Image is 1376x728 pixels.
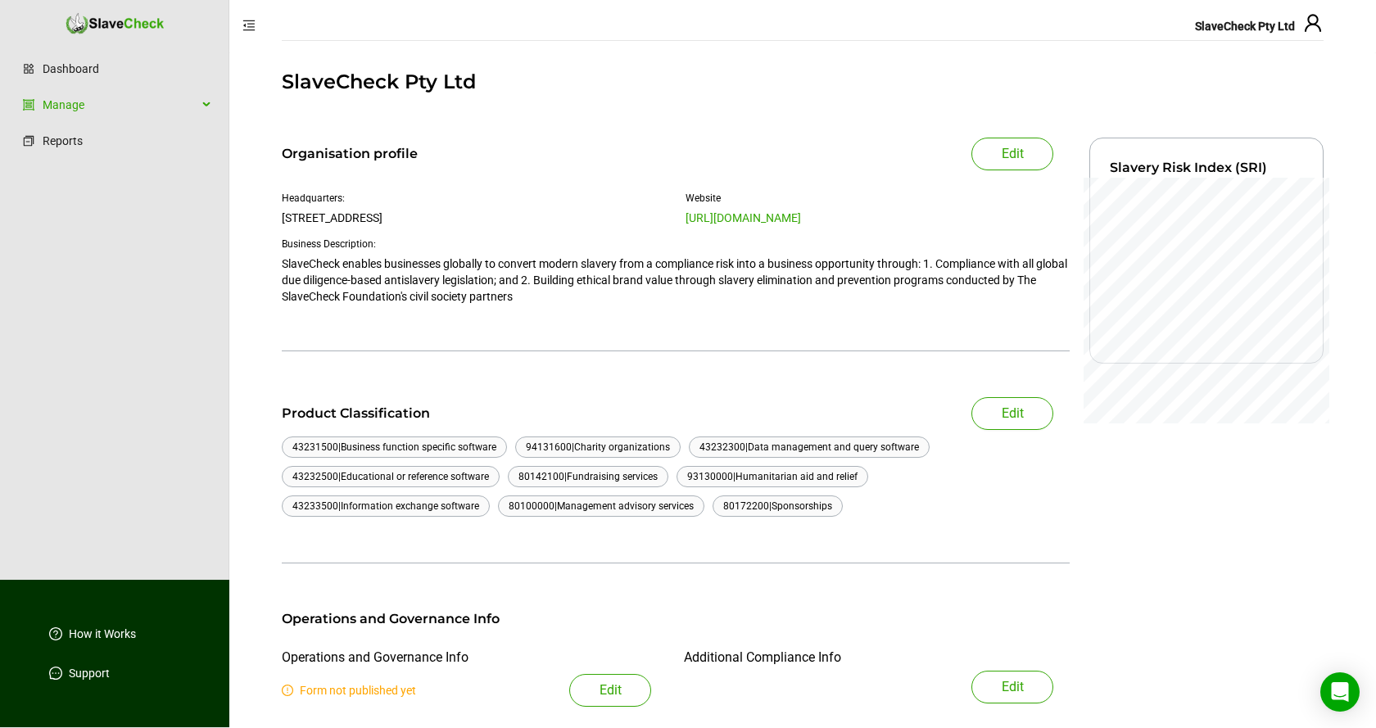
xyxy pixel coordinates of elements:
[518,468,658,485] div: 80142100 | Fundraising services
[292,498,479,514] div: 43233500 | Information exchange software
[282,685,293,696] span: exclamation-circle
[23,99,34,111] span: group
[600,681,622,700] span: Edit
[49,627,62,640] span: question-circle
[282,609,1053,629] div: Operations and Governance Info
[282,684,416,697] span: Form not published yet
[971,671,1053,703] button: Edit
[1002,404,1024,423] span: Edit
[282,190,666,206] div: Headquarters:
[49,667,62,680] span: message
[569,674,651,707] button: Edit
[282,255,1070,305] p: SlaveCheck enables businesses globally to convert modern slavery from a compliance risk into a bu...
[526,439,670,455] div: 94131600 | Charity organizations
[292,439,496,455] div: 43231500 | Business function specific software
[43,88,197,121] a: Manage
[43,124,212,157] a: Reports
[723,498,832,514] div: 80172200 | Sponsorships
[684,648,841,667] div: Additional Compliance Info
[971,397,1053,430] button: Edit
[282,404,489,423] div: Product Classification
[43,52,212,85] a: Dashboard
[292,468,489,485] div: 43232500 | Educational or reference software
[282,648,468,667] div: Operations and Governance Info
[282,236,1070,252] div: Business Description:
[686,211,801,224] a: [URL][DOMAIN_NAME]
[69,665,110,681] a: Support
[282,67,1324,97] div: SlaveCheck Pty Ltd
[1303,13,1323,33] span: user
[1002,677,1024,697] span: Edit
[282,210,666,226] div: [STREET_ADDRESS]
[509,498,694,514] div: 80100000 | Management advisory services
[242,19,256,32] span: menu-fold
[1195,20,1295,33] span: SlaveCheck Pty Ltd
[282,144,418,164] div: Organisation profile
[1110,158,1303,178] div: Slavery Risk Index (SRI)
[69,626,136,642] a: How it Works
[1320,672,1360,712] div: Open Intercom Messenger
[699,439,919,455] div: 43232300 | Data management and query software
[1002,144,1024,164] span: Edit
[971,138,1053,170] button: Edit
[687,468,858,485] div: 93130000 | Humanitarian aid and relief
[686,190,1070,206] div: Website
